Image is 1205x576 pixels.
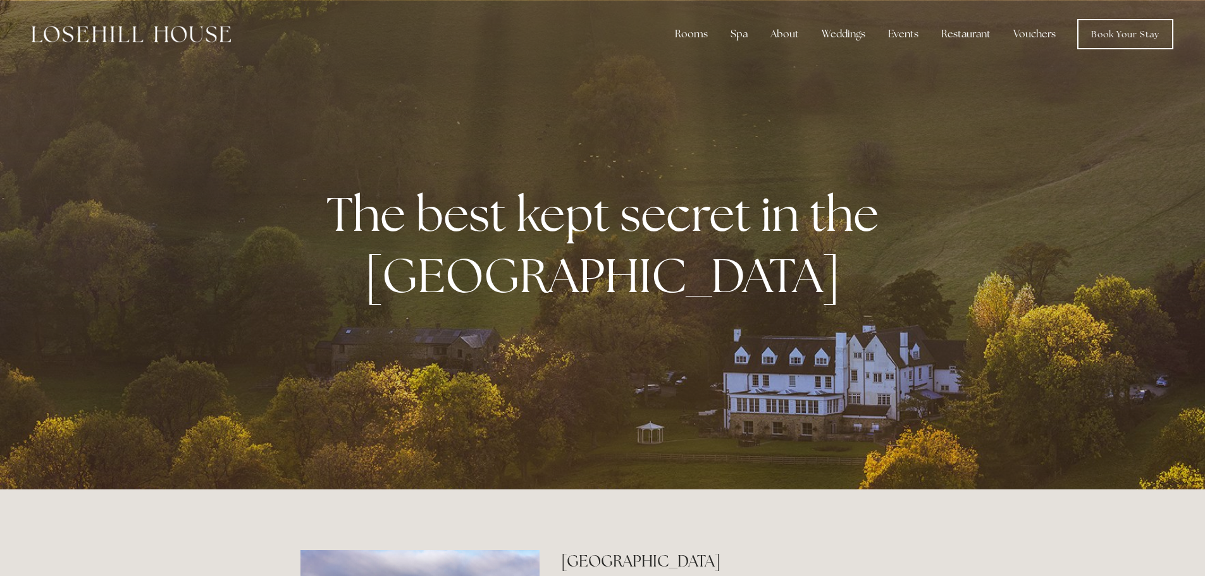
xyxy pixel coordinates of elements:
[561,550,905,572] h2: [GEOGRAPHIC_DATA]
[665,21,718,47] div: Rooms
[878,21,929,47] div: Events
[32,26,231,42] img: Losehill House
[760,21,809,47] div: About
[812,21,875,47] div: Weddings
[326,183,889,307] strong: The best kept secret in the [GEOGRAPHIC_DATA]
[720,21,758,47] div: Spa
[931,21,1001,47] div: Restaurant
[1003,21,1066,47] a: Vouchers
[1077,19,1173,49] a: Book Your Stay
